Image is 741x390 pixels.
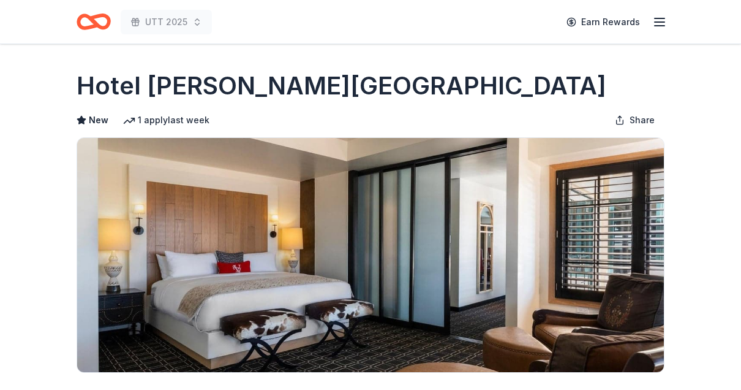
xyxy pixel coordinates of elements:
img: Image for Hotel Valencia Santana Row [77,138,664,372]
span: UTT 2025 [145,15,187,29]
a: Home [77,7,111,36]
a: Earn Rewards [559,11,647,33]
button: Share [605,108,664,132]
span: Share [630,113,655,128]
span: New [89,113,108,128]
div: 1 apply last week [123,113,209,128]
h1: Hotel [PERSON_NAME][GEOGRAPHIC_DATA] [77,69,606,103]
button: UTT 2025 [121,10,212,34]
